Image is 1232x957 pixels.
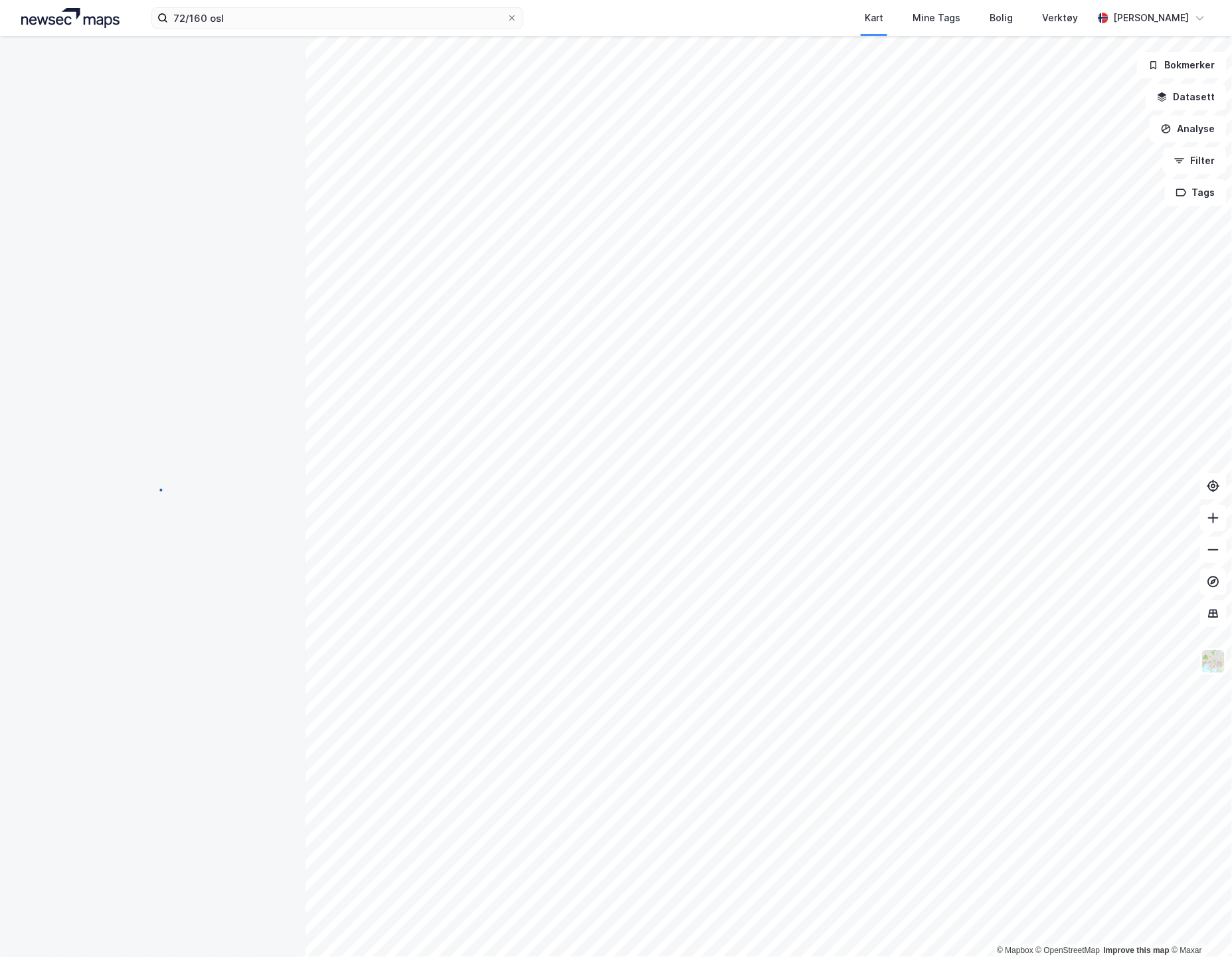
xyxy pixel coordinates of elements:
button: Analyse [1150,116,1227,142]
div: Mine Tags [913,10,960,26]
div: Kontrollprogram for chat [1166,893,1232,957]
button: Bokmerker [1137,52,1227,78]
img: Z [1201,649,1226,674]
div: [PERSON_NAME] [1114,10,1189,26]
a: Improve this map [1104,946,1170,955]
div: Bolig [990,10,1013,26]
input: Søk på adresse, matrikkel, gårdeiere, leietakere eller personer [168,8,507,28]
img: logo.a4113a55bc3d86da70a041830d287a7e.svg [21,8,120,28]
img: spinner.a6d8c91a73a9ac5275cf975e30b51cfb.svg [142,478,163,499]
div: Kart [865,10,883,26]
iframe: Chat Widget [1166,893,1232,957]
button: Filter [1163,147,1227,174]
div: Verktøy [1042,10,1078,26]
a: OpenStreetMap [1036,946,1100,955]
a: Mapbox [997,946,1033,955]
button: Tags [1165,179,1227,206]
button: Datasett [1146,84,1227,110]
